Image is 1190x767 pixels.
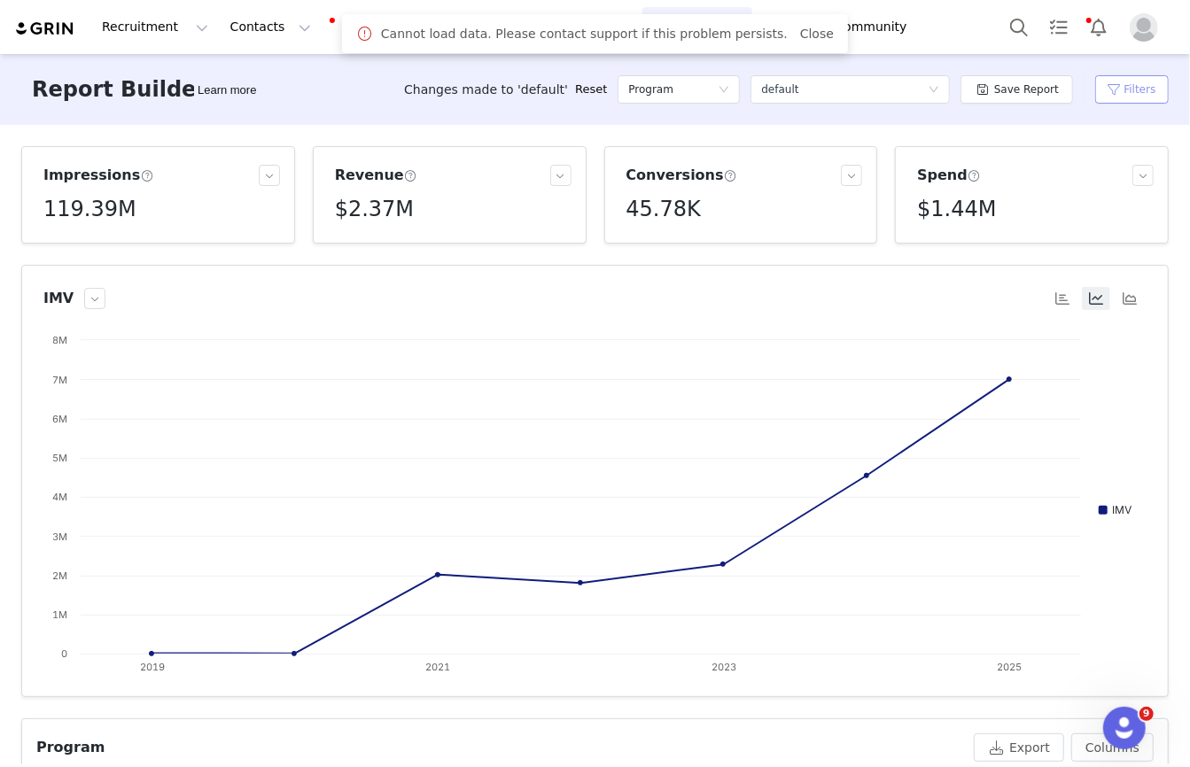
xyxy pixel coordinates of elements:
a: Close [800,27,834,41]
text: 1M [52,608,67,621]
button: Recruitment [91,7,219,47]
h3: Impressions [43,165,153,186]
img: placeholder-profile.jpg [1130,13,1158,42]
text: 7M [52,374,67,386]
h3: Revenue [335,165,417,186]
button: Profile [1119,13,1176,42]
text: 0 [61,647,67,660]
text: 8M [52,334,67,346]
text: 3M [52,531,67,543]
i: icon: down [929,84,939,97]
text: 2025 [997,661,1022,673]
text: 2M [52,569,67,582]
div: default [761,76,798,103]
button: Columns [1071,733,1154,762]
button: Save Report [961,75,1073,104]
h3: Report Builder [32,74,206,105]
text: 6M [52,413,67,425]
span: Cannot load data. Please contact support if this problem persists. [381,25,788,43]
img: grin logo [14,20,76,37]
text: 4M [52,491,67,503]
button: Messages [323,7,442,47]
text: 2021 [425,661,450,673]
span: 9 [1139,707,1154,721]
a: Tasks [1039,7,1078,47]
span: Changes made to 'default' [404,81,568,99]
div: Tooltip anchor [194,81,260,99]
h5: Program [628,76,673,103]
button: Content [545,7,642,47]
button: Program [443,7,544,47]
a: Community [825,7,926,47]
div: Program [36,737,105,758]
button: Filters [1095,75,1169,104]
a: Reset [575,81,607,98]
h5: $1.44M [917,193,996,225]
text: 2019 [140,661,165,673]
h5: 119.39M [43,193,136,225]
button: Notifications [1079,7,1118,47]
iframe: Intercom live chat [1103,707,1146,749]
button: Contacts [220,7,322,47]
text: IMV [1112,503,1132,516]
text: 5M [52,452,67,464]
button: Export [974,733,1064,762]
text: 2023 [712,661,736,673]
h3: Conversions [626,165,737,186]
h5: $2.37M [335,193,414,225]
i: icon: down [719,84,729,97]
h5: 45.78K [626,193,701,225]
h3: IMV [43,288,74,309]
h3: Spend [917,165,981,186]
a: Brands [753,7,823,47]
button: Reporting [642,7,752,47]
button: Search [999,7,1038,47]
